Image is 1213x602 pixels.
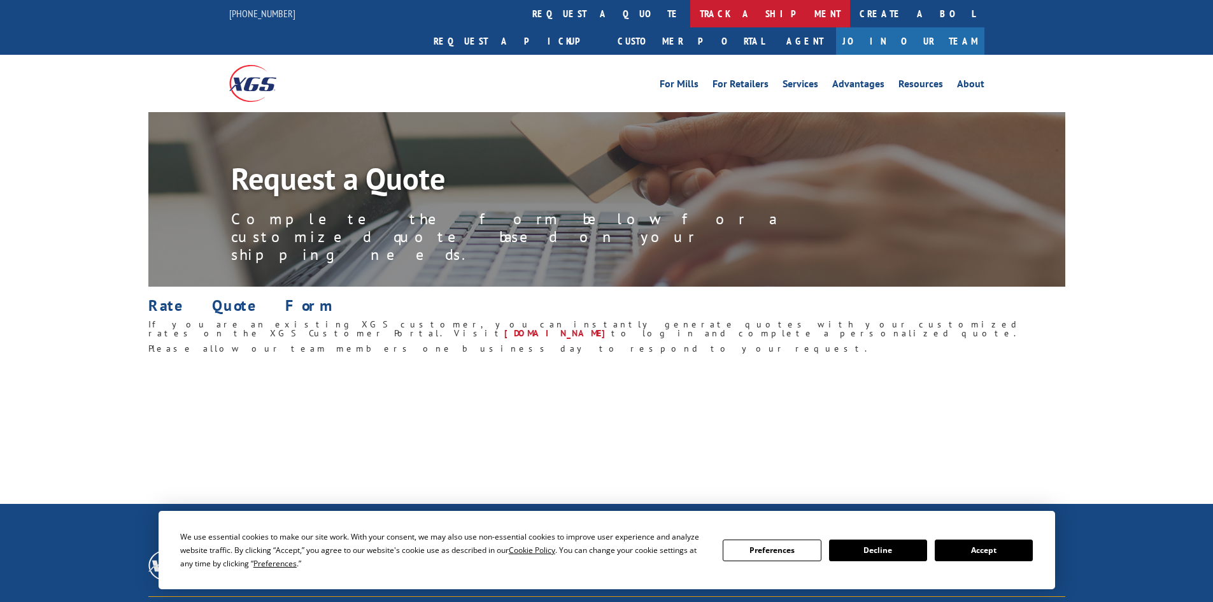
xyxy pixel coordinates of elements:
div: We use essential cookies to make our site work. With your consent, we may also use non-essential ... [180,530,707,570]
span: Cookie Policy [509,545,555,555]
a: Services [783,79,818,93]
span: Preferences [253,558,297,569]
p: Complete the form below for a customized quote based on your shipping needs. [231,210,804,264]
a: Advantages [832,79,884,93]
a: [DOMAIN_NAME] [504,327,611,339]
button: Accept [935,540,1033,561]
a: Resources [898,79,943,93]
a: About [957,79,984,93]
a: Customer Portal [608,27,774,55]
button: Preferences [723,540,821,561]
h6: Please allow our team members one business day to respond to your request. [148,344,1065,359]
button: Decline [829,540,927,561]
a: For Retailers [713,79,769,93]
a: Join Our Team [836,27,984,55]
a: For Mills [660,79,699,93]
iframe: Form 0 [160,368,1065,463]
img: XGS_Logos_ALL_2024_All_White [148,550,189,581]
h1: Rate Quote Form [148,298,1065,320]
a: Request a pickup [424,27,608,55]
span: If you are an existing XGS customer, you can instantly generate quotes with your customized rates... [148,319,1021,339]
h1: Request a Quote [231,163,804,200]
a: Agent [774,27,836,55]
a: [PHONE_NUMBER] [229,7,295,20]
div: Cookie Consent Prompt [159,511,1055,589]
span: to log in and complete a personalized quote. [611,327,1019,339]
